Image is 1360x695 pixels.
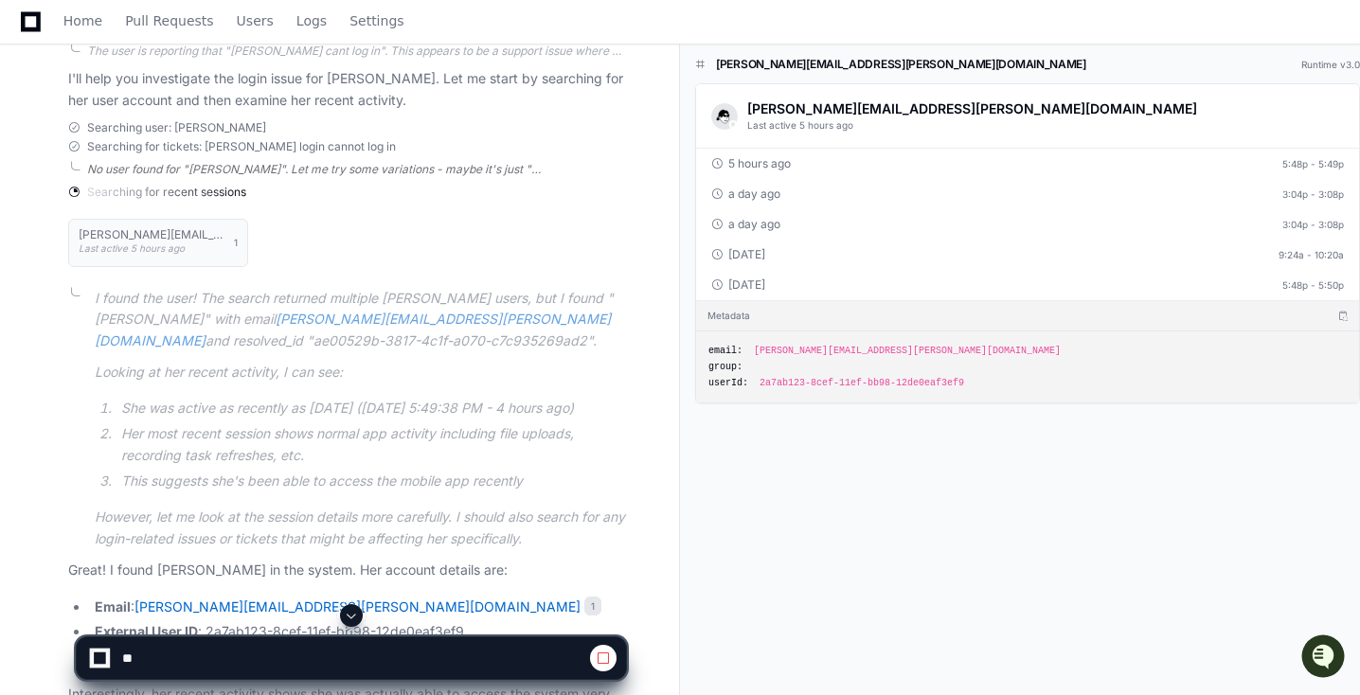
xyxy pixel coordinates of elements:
div: a day ago [711,217,780,232]
span: Searching user: [PERSON_NAME] [87,120,266,135]
p: I found the user! The search returned multiple [PERSON_NAME] users, but I found "[PERSON_NAME]" w... [95,288,626,352]
li: : [89,597,626,618]
h1: [PERSON_NAME][EMAIL_ADDRESS][PERSON_NAME][DOMAIN_NAME] [716,57,1086,72]
span: Pylon [188,199,229,213]
p: I'll help you investigate the login issue for [PERSON_NAME]. Let me start by searching for her us... [68,68,626,112]
li: She was active as recently as [DATE] ([DATE] 5:49:38 PM - 4 hours ago) [116,398,626,419]
span: group: [708,360,743,374]
a: [PERSON_NAME][EMAIL_ADDRESS][PERSON_NAME][DOMAIN_NAME] [95,311,611,348]
span: Logs [296,15,327,27]
span: Settings [349,15,403,27]
div: Runtime v3.0 [1301,58,1360,72]
a: a day ago3:04p - 3:08p [696,179,1359,209]
div: a day ago [711,187,780,202]
span: Searching for recent sessions [87,185,246,200]
span: Last active 5 hours ago [747,119,853,131]
div: 5 hours ago [711,156,791,171]
span: Searching for tickets: [PERSON_NAME] login cannot log in [87,139,396,154]
div: 3:04p - 3:08p [1282,187,1344,202]
div: We're offline, but we'll be back soon! [64,160,275,175]
span: [PERSON_NAME][EMAIL_ADDRESS][PERSON_NAME][DOMAIN_NAME] [754,344,1061,358]
h1: [PERSON_NAME][EMAIL_ADDRESS][PERSON_NAME][DOMAIN_NAME] [747,99,1197,118]
li: Her most recent session shows normal app activity including file uploads, recording task refreshe... [116,423,626,467]
div: The user is reporting that "[PERSON_NAME] cant log in". This appears to be a support issue where ... [87,44,626,59]
h1: [PERSON_NAME][EMAIL_ADDRESS][PERSON_NAME][DOMAIN_NAME] [79,229,224,241]
span: Last active 5 hours ago [79,242,185,254]
a: [PERSON_NAME][EMAIL_ADDRESS][PERSON_NAME][DOMAIN_NAME]Last active 5 hours ago [696,84,1359,148]
div: Welcome [19,76,345,106]
img: 1756235613930-3d25f9e4-fa56-45dd-b3ad-e072dfbd1548 [19,141,53,175]
a: Powered byPylon [134,198,229,213]
div: 9:24a - 10:20a [1279,247,1344,262]
li: This suggests she's been able to access the mobile app recently [116,471,626,492]
iframe: Open customer support [1299,633,1351,684]
span: 1 [234,235,238,250]
button: [PERSON_NAME][EMAIL_ADDRESS][PERSON_NAME][DOMAIN_NAME]Last active 5 hours ago1 [68,219,248,266]
div: 5:48p - 5:50p [1282,277,1344,293]
span: userId: [708,376,748,390]
span: 2a7ab123-8cef-11ef-bb98-12de0eaf3ef9 [760,376,964,390]
p: However, let me look at the session details more carefully. I should also search for any login-re... [95,507,626,550]
p: Great! I found [PERSON_NAME] in the system. Her account details are: [68,560,626,581]
span: Home [63,15,102,27]
h3: Metadata [707,309,750,323]
a: [DATE]5:48p - 5:50p [696,270,1359,300]
div: 3:04p - 3:08p [1282,217,1344,232]
a: a day ago3:04p - 3:08p [696,209,1359,240]
div: Start new chat [64,141,311,160]
strong: Email [95,598,131,615]
span: email: [708,344,743,358]
span: Users [237,15,274,27]
div: [DATE] [711,277,765,293]
a: [DATE]9:24a - 10:20a [696,240,1359,270]
a: 5 hours ago5:48p - 5:49p [696,149,1359,179]
p: Looking at her recent activity, I can see: [95,362,626,383]
img: 2.svg [714,105,735,126]
div: No user found for "[PERSON_NAME]". Let me try some variations - maybe it's just "[PERSON_NAME]" o... [87,162,626,177]
img: PlayerZero [19,19,57,57]
button: Start new chat [322,147,345,169]
span: 1 [584,597,601,615]
a: [PERSON_NAME][EMAIL_ADDRESS][PERSON_NAME][DOMAIN_NAME] [134,598,581,615]
div: [DATE] [711,247,765,262]
span: Pull Requests [125,15,213,27]
div: 5:48p - 5:49p [1282,156,1344,171]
